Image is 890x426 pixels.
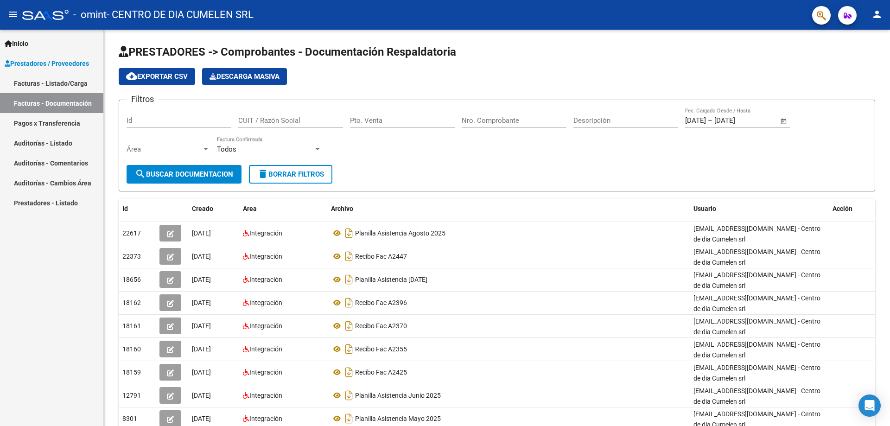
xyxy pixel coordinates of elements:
[192,392,211,399] span: [DATE]
[343,226,355,241] i: Descargar documento
[127,165,242,184] button: Buscar Documentacion
[343,388,355,403] i: Descargar documento
[192,345,211,353] span: [DATE]
[192,415,211,422] span: [DATE]
[249,276,282,283] span: Integración
[192,229,211,237] span: [DATE]
[217,145,236,153] span: Todos
[331,205,353,212] span: Archivo
[693,271,820,289] span: [EMAIL_ADDRESS][DOMAIN_NAME] - Centro de dia Cumelen srl
[690,199,829,219] datatable-header-cell: Usuario
[210,72,280,81] span: Descarga Masiva
[693,225,820,243] span: [EMAIL_ADDRESS][DOMAIN_NAME] - Centro de dia Cumelen srl
[119,68,195,85] button: Exportar CSV
[122,345,141,353] span: 18160
[343,318,355,333] i: Descargar documento
[127,145,202,153] span: Área
[122,415,137,422] span: 8301
[327,199,690,219] datatable-header-cell: Archivo
[119,45,456,58] span: PRESTADORES -> Comprobantes - Documentación Respaldatoria
[355,322,407,330] span: Recibo Fac A2370
[202,68,287,85] button: Descarga Masiva
[355,229,445,237] span: Planilla Asistencia Agosto 2025
[355,415,441,422] span: Planilla Asistencia Mayo 2025
[693,205,716,212] span: Usuario
[685,116,706,125] input: Fecha inicio
[693,248,820,266] span: [EMAIL_ADDRESS][DOMAIN_NAME] - Centro de dia Cumelen srl
[5,58,89,69] span: Prestadores / Proveedores
[693,318,820,336] span: [EMAIL_ADDRESS][DOMAIN_NAME] - Centro de dia Cumelen srl
[239,199,327,219] datatable-header-cell: Area
[249,322,282,330] span: Integración
[779,116,789,127] button: Open calendar
[249,165,332,184] button: Borrar Filtros
[202,68,287,85] app-download-masive: Descarga masiva de comprobantes (adjuntos)
[122,369,141,376] span: 18159
[192,205,213,212] span: Creado
[257,170,324,178] span: Borrar Filtros
[192,253,211,260] span: [DATE]
[343,365,355,380] i: Descargar documento
[135,168,146,179] mat-icon: search
[249,392,282,399] span: Integración
[249,369,282,376] span: Integración
[126,72,188,81] span: Exportar CSV
[135,170,233,178] span: Buscar Documentacion
[249,229,282,237] span: Integración
[249,253,282,260] span: Integración
[192,369,211,376] span: [DATE]
[693,341,820,359] span: [EMAIL_ADDRESS][DOMAIN_NAME] - Centro de dia Cumelen srl
[192,322,211,330] span: [DATE]
[714,116,759,125] input: Fecha fin
[829,199,875,219] datatable-header-cell: Acción
[192,276,211,283] span: [DATE]
[871,9,883,20] mat-icon: person
[126,70,137,82] mat-icon: cloud_download
[7,9,19,20] mat-icon: menu
[119,199,156,219] datatable-header-cell: Id
[355,369,407,376] span: Recibo Fac A2425
[708,116,712,125] span: –
[355,253,407,260] span: Recibo Fac A2447
[343,295,355,310] i: Descargar documento
[122,205,128,212] span: Id
[107,5,254,25] span: - CENTRO DE DIA CUMELEN SRL
[122,276,141,283] span: 18656
[355,345,407,353] span: Recibo Fac A2355
[257,168,268,179] mat-icon: delete
[249,415,282,422] span: Integración
[343,342,355,356] i: Descargar documento
[192,299,211,306] span: [DATE]
[249,299,282,306] span: Integración
[122,253,141,260] span: 22373
[122,322,141,330] span: 18161
[249,345,282,353] span: Integración
[693,364,820,382] span: [EMAIL_ADDRESS][DOMAIN_NAME] - Centro de dia Cumelen srl
[355,276,427,283] span: Planilla Asistencia [DATE]
[122,299,141,306] span: 18162
[127,93,159,106] h3: Filtros
[693,294,820,312] span: [EMAIL_ADDRESS][DOMAIN_NAME] - Centro de dia Cumelen srl
[858,394,881,417] div: Open Intercom Messenger
[355,299,407,306] span: Recibo Fac A2396
[693,387,820,405] span: [EMAIL_ADDRESS][DOMAIN_NAME] - Centro de dia Cumelen srl
[122,392,141,399] span: 12791
[833,205,852,212] span: Acción
[122,229,141,237] span: 22617
[5,38,28,49] span: Inicio
[343,272,355,287] i: Descargar documento
[73,5,107,25] span: - omint
[343,249,355,264] i: Descargar documento
[243,205,257,212] span: Area
[188,199,239,219] datatable-header-cell: Creado
[355,392,441,399] span: Planilla Asistencia Junio 2025
[343,411,355,426] i: Descargar documento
